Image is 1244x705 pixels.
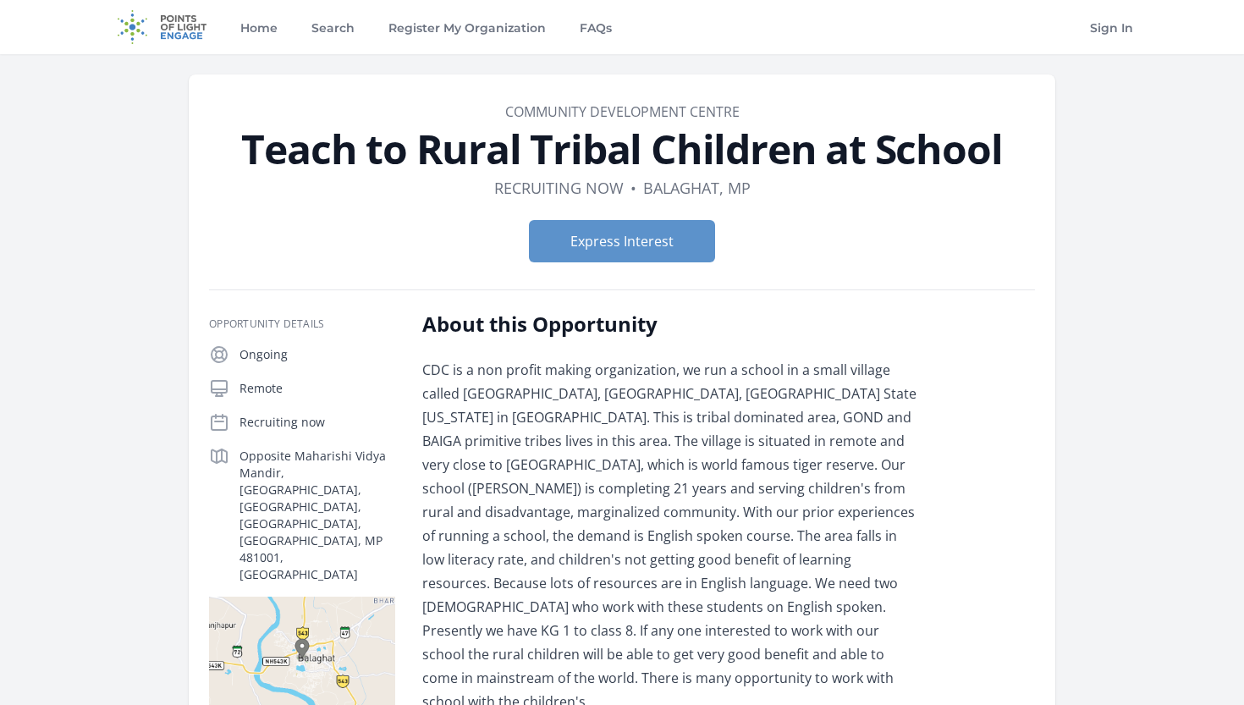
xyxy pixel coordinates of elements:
h3: Opportunity Details [209,317,395,331]
button: Express Interest [529,220,715,262]
p: Remote [239,380,395,397]
dd: Balaghat, MP [643,176,751,200]
p: Recruiting now [239,414,395,431]
a: Community Development Centre [505,102,740,121]
h1: Teach to Rural Tribal Children at School [209,129,1035,169]
dd: Recruiting now [494,176,624,200]
p: Ongoing [239,346,395,363]
p: Opposite Maharishi Vidya Mandir, [GEOGRAPHIC_DATA], [GEOGRAPHIC_DATA], [GEOGRAPHIC_DATA], [GEOGRA... [239,448,395,583]
h2: About this Opportunity [422,311,917,338]
div: • [630,176,636,200]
